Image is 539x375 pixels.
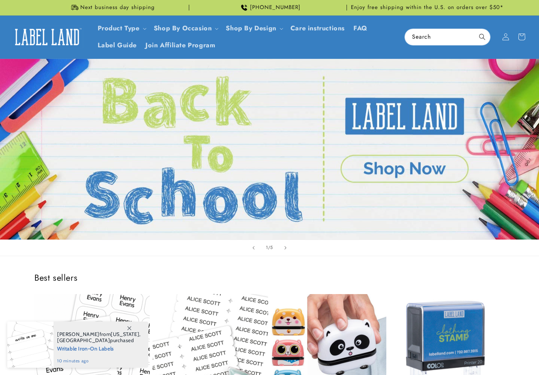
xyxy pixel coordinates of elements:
[145,41,215,49] span: Join Affiliate Program
[57,337,110,344] span: [GEOGRAPHIC_DATA]
[250,4,301,11] span: [PHONE_NUMBER]
[34,272,505,283] h2: Best sellers
[154,24,212,33] span: Shop By Occasion
[57,331,99,337] span: [PERSON_NAME]
[11,26,83,48] img: Label Land
[226,23,276,33] a: Shop By Design
[246,240,262,256] button: Previous slide
[290,24,345,33] span: Care instructions
[93,37,141,54] a: Label Guide
[467,344,532,368] iframe: Gorgias live chat messenger
[266,244,268,251] span: 1
[268,244,271,251] span: /
[353,24,368,33] span: FAQ
[286,20,349,37] a: Care instructions
[277,240,293,256] button: Next slide
[8,23,86,51] a: Label Land
[57,331,141,344] span: from , purchased
[141,37,220,54] a: Join Affiliate Program
[270,244,273,251] span: 5
[80,4,155,11] span: Next business day shipping
[149,20,222,37] summary: Shop By Occasion
[349,20,372,37] a: FAQ
[221,20,286,37] summary: Shop By Design
[351,4,504,11] span: Enjoy free shipping within the U.S. on orders over $50*
[98,23,140,33] a: Product Type
[474,29,490,45] button: Search
[98,41,137,49] span: Label Guide
[93,20,149,37] summary: Product Type
[111,331,139,337] span: [US_STATE]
